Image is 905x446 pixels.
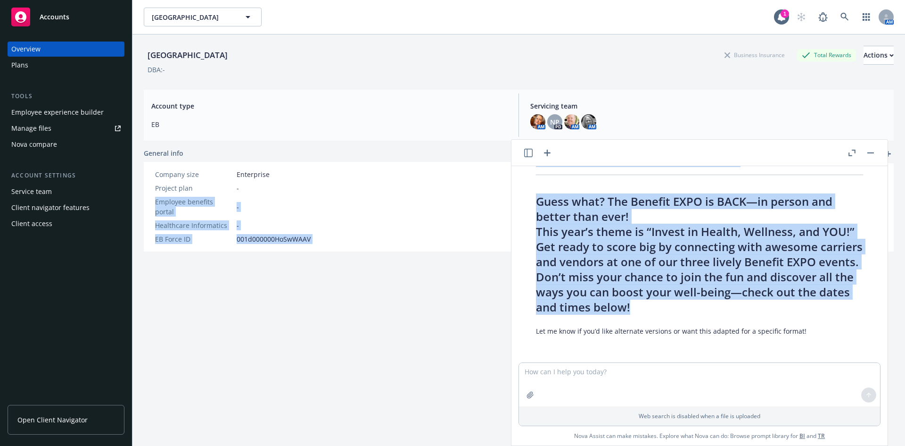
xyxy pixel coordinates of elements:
[155,220,233,230] div: Healthcare Informatics
[237,220,239,230] span: -
[11,121,51,136] div: Manage files
[144,8,262,26] button: [GEOGRAPHIC_DATA]
[536,326,863,336] p: Let me know if you’d like alternate versions or want this adapted for a specific format!
[155,197,233,217] div: Employee benefits portal
[237,234,311,244] span: 001d000000HoSwWAAV
[8,58,124,73] a: Plans
[8,121,124,136] a: Manage files
[536,194,863,315] h2: Guess what? The Benefit EXPO is BACK—in person and better than ever! This year’s theme is “Invest...
[17,415,88,425] span: Open Client Navigator
[882,148,894,160] a: add
[11,216,52,231] div: Client access
[8,216,124,231] a: Client access
[530,114,545,129] img: photo
[781,9,789,18] div: 1
[144,49,231,61] div: [GEOGRAPHIC_DATA]
[40,13,69,21] span: Accounts
[8,137,124,152] a: Nova compare
[8,171,124,180] div: Account settings
[564,114,579,129] img: photo
[818,432,825,440] a: TR
[11,42,41,57] div: Overview
[155,234,233,244] div: EB Force ID
[11,58,28,73] div: Plans
[151,101,507,111] span: Account type
[792,8,811,26] a: Start snowing
[799,432,805,440] a: BI
[237,202,239,212] span: -
[530,101,886,111] span: Servicing team
[525,412,874,420] p: Web search is disabled when a file is uploaded
[797,49,856,61] div: Total Rewards
[151,119,507,129] span: EB
[8,4,124,30] a: Accounts
[814,8,832,26] a: Report a Bug
[857,8,876,26] a: Switch app
[155,183,233,193] div: Project plan
[864,46,894,65] button: Actions
[8,200,124,215] a: Client navigator features
[8,105,124,120] a: Employee experience builder
[8,92,124,101] div: Tools
[11,184,52,199] div: Service team
[152,12,233,22] span: [GEOGRAPHIC_DATA]
[8,184,124,199] a: Service team
[11,137,57,152] div: Nova compare
[515,426,884,446] span: Nova Assist can make mistakes. Explore what Nova can do: Browse prompt library for and
[720,49,790,61] div: Business Insurance
[581,114,596,129] img: photo
[864,46,894,64] div: Actions
[237,169,270,179] span: Enterprise
[148,65,165,75] div: DBA: -
[144,148,183,158] span: General info
[8,42,124,57] a: Overview
[550,117,559,127] span: NP
[11,200,90,215] div: Client navigator features
[11,105,104,120] div: Employee experience builder
[835,8,854,26] a: Search
[155,169,233,179] div: Company size
[237,183,239,193] span: -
